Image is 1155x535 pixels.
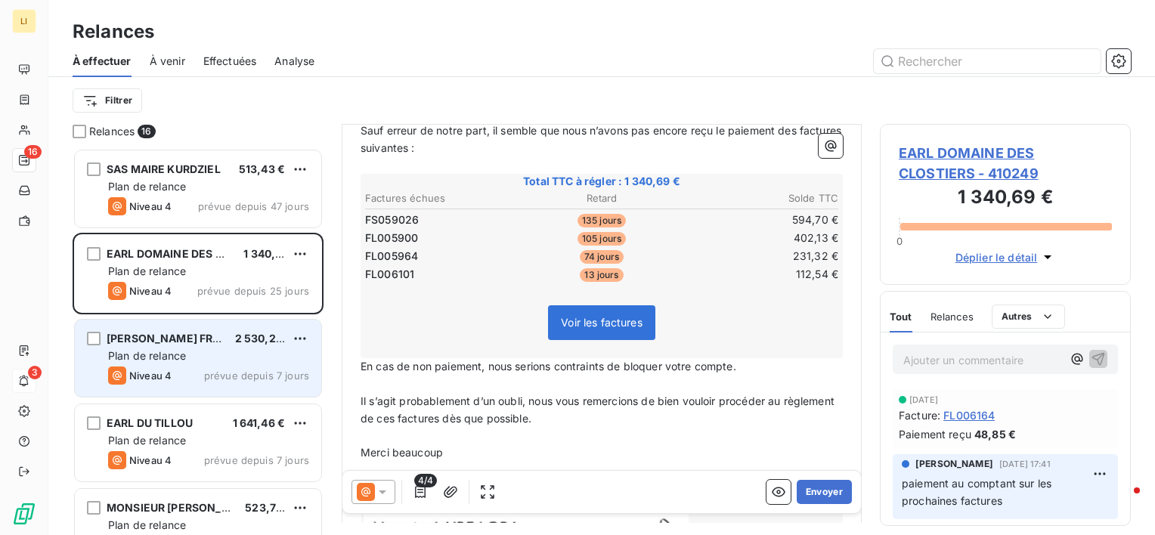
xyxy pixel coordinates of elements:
span: Voir les factures [561,316,643,329]
td: 402,13 € [682,230,839,246]
span: Plan de relance [108,264,186,277]
button: Autres [992,305,1065,329]
span: 513,43 € [239,162,285,175]
span: [DATE] 17:41 [999,459,1051,469]
img: Logo LeanPay [12,502,36,526]
span: 13 jours [580,268,623,282]
button: Filtrer [73,88,142,113]
span: MONSIEUR [PERSON_NAME] [107,501,258,514]
th: Solde TTC [682,190,839,206]
th: Factures échues [364,190,522,206]
span: Total TTC à régler : 1 340,69 € [363,174,841,189]
span: Merci beaucoup [361,446,443,459]
span: Niveau 4 [129,285,172,297]
span: 16 [138,125,155,138]
td: 112,54 € [682,266,839,283]
span: 4/4 [414,474,437,487]
span: EARL DOMAINE DES CLOSTIERS - 410249 [899,143,1112,184]
span: Plan de relance [108,180,186,193]
span: 1 340,69 € [243,247,299,260]
span: [PERSON_NAME] [915,457,993,471]
span: 2 530,24 € [235,332,293,345]
td: 231,32 € [682,248,839,264]
span: 16 [24,145,42,159]
span: FL005964 [365,249,418,264]
span: FS059026 [365,212,419,227]
span: Paiement reçu [899,426,971,442]
div: LI [12,9,36,33]
span: FL005900 [365,230,418,246]
span: 105 jours [577,232,626,246]
span: 74 jours [580,250,624,264]
span: prévue depuis 7 jours [204,370,309,382]
span: Plan de relance [108,349,186,362]
span: 523,72 € [245,501,293,514]
span: Analyse [274,54,314,69]
span: Plan de relance [108,518,186,531]
span: Niveau 4 [129,200,172,212]
span: En cas de non paiement, nous serions contraints de bloquer votre compte. [361,360,736,373]
span: À venir [150,54,185,69]
span: [PERSON_NAME] FRERES [107,332,240,345]
span: 135 jours [577,214,626,227]
span: Déplier le détail [955,249,1038,265]
h3: Relances [73,18,154,45]
span: FL006101 [365,267,414,282]
span: 48,85 € [974,426,1016,442]
button: Envoyer [797,480,852,504]
span: 1 641,46 € [233,416,286,429]
span: Tout [890,311,912,323]
span: 0 [896,235,903,247]
h3: 1 340,69 € [899,184,1112,214]
span: Niveau 4 [129,454,172,466]
span: Niveau 4 [129,370,172,382]
span: FL006164 [943,407,995,423]
span: EARL DU TILLOU [107,416,193,429]
span: [DATE] [909,395,938,404]
span: Effectuées [203,54,257,69]
div: grid [73,148,324,535]
span: Il s’agit probablement d’un oubli, nous vous remercions de bien vouloir procéder au règlement de ... [361,394,838,425]
span: prévue depuis 7 jours [204,454,309,466]
th: Retard [523,190,680,206]
span: paiement au comptant sur les prochaines factures [902,477,1054,507]
span: Plan de relance [108,434,186,447]
span: 3 [28,366,42,379]
span: prévue depuis 47 jours [198,200,309,212]
td: 594,70 € [682,212,839,228]
span: Sauf erreur de notre part, il semble que nous n’avons pas encore reçu le paiement des factures su... [361,124,844,154]
input: Rechercher [874,49,1101,73]
span: À effectuer [73,54,132,69]
span: prévue depuis 25 jours [197,285,309,297]
span: Facture : [899,407,940,423]
button: Déplier le détail [951,249,1061,266]
span: Relances [931,311,974,323]
span: Relances [89,124,135,139]
iframe: Intercom live chat [1104,484,1140,520]
span: SAS MAIRE KURDZIEL [107,162,221,175]
span: EARL DOMAINE DES CLOSTIERS [107,247,275,260]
